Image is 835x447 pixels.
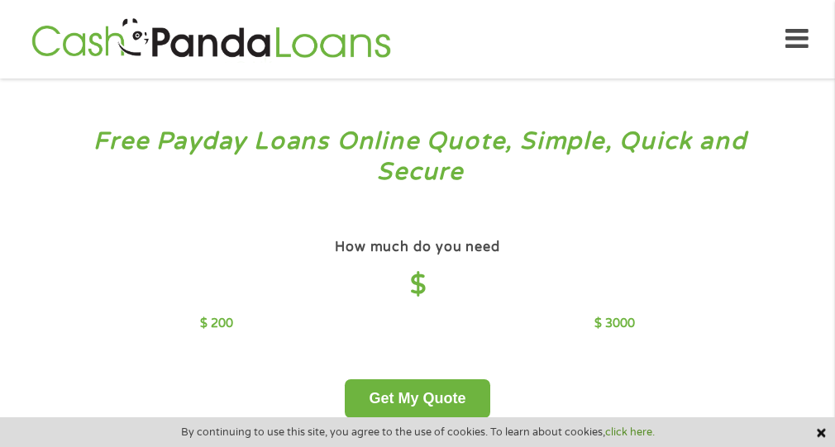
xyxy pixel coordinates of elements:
[200,315,233,333] p: $ 200
[26,16,395,63] img: GetLoanNow Logo
[48,126,788,188] h3: Free Payday Loans Online Quote, Simple, Quick and Secure
[200,269,634,302] h4: $
[181,426,655,438] span: By continuing to use this site, you agree to the use of cookies. To learn about cookies,
[335,239,500,256] h4: How much do you need
[345,379,489,418] button: Get My Quote
[605,426,655,439] a: click here.
[594,315,635,333] p: $ 3000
